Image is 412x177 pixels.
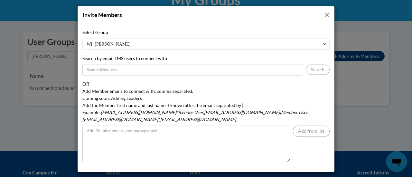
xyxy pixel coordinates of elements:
[293,126,330,137] button: Add from list
[82,102,244,108] span: Add the Member first name and last name if known after the email, separated by |.
[82,88,193,94] span: Add Member emails to connect with, comma separated.
[82,81,89,87] span: OR
[82,110,101,115] span: Example:
[82,12,122,18] span: Invite Members
[82,56,167,61] span: Search by email LMS users to connect with
[306,65,330,75] button: Search
[82,110,309,122] em: [EMAIL_ADDRESS][DOMAIN_NAME]*|Leader User,[EMAIL_ADDRESS][DOMAIN_NAME]|Member User,[EMAIL_ADDRESS...
[323,11,331,19] button: Close
[82,30,108,35] span: Select Group
[82,95,142,101] span: Coming soon: Adding Leaders
[82,65,303,75] input: Search Members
